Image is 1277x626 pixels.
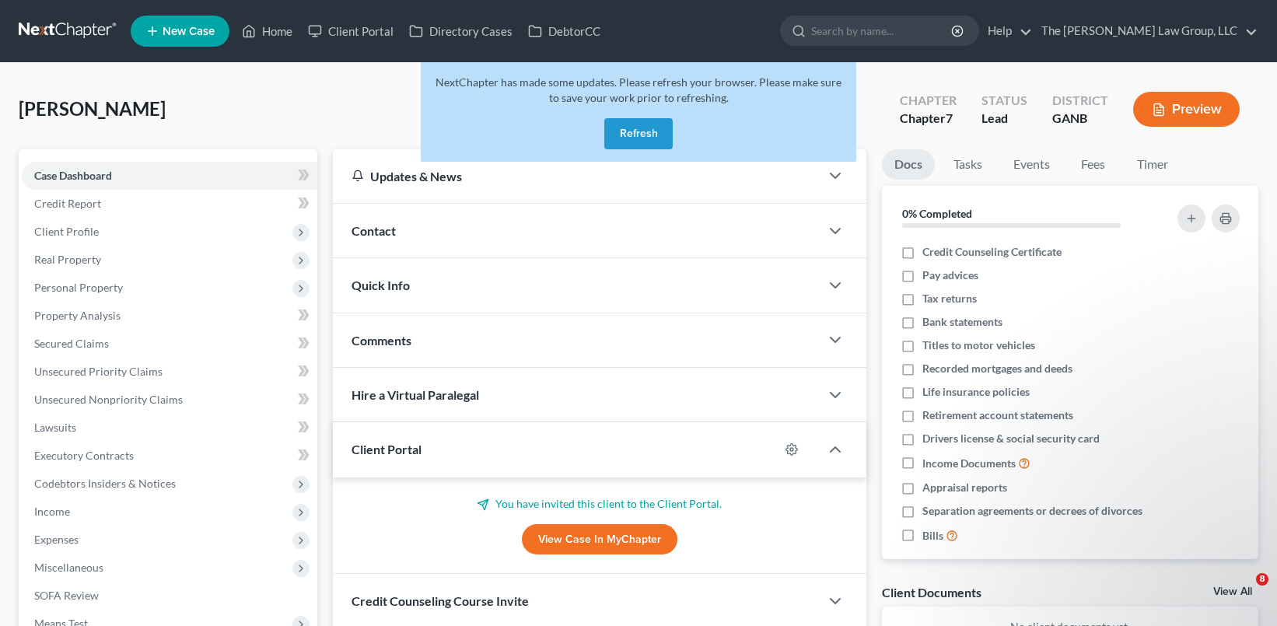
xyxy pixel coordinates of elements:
[34,561,103,574] span: Miscellaneous
[34,589,99,602] span: SOFA Review
[922,528,943,544] span: Bills
[882,149,935,180] a: Docs
[980,17,1032,45] a: Help
[22,414,317,442] a: Lawsuits
[22,190,317,218] a: Credit Report
[922,384,1030,400] span: Life insurance policies
[401,17,520,45] a: Directory Cases
[352,168,801,184] div: Updates & News
[1125,149,1181,180] a: Timer
[352,593,529,608] span: Credit Counseling Course Invite
[34,421,76,434] span: Lawsuits
[352,278,410,292] span: Quick Info
[22,330,317,358] a: Secured Claims
[922,337,1035,353] span: Titles to motor vehicles
[22,162,317,190] a: Case Dashboard
[22,358,317,386] a: Unsecured Priority Claims
[163,26,215,37] span: New Case
[34,253,101,266] span: Real Property
[19,97,166,120] span: [PERSON_NAME]
[900,92,957,110] div: Chapter
[34,225,99,238] span: Client Profile
[34,309,121,322] span: Property Analysis
[1256,573,1268,586] span: 8
[22,442,317,470] a: Executory Contracts
[882,584,981,600] div: Client Documents
[34,337,109,350] span: Secured Claims
[34,505,70,518] span: Income
[34,365,163,378] span: Unsecured Priority Claims
[34,449,134,462] span: Executory Contracts
[34,281,123,294] span: Personal Property
[981,110,1027,128] div: Lead
[352,223,396,238] span: Contact
[1133,92,1240,127] button: Preview
[234,17,300,45] a: Home
[811,16,953,45] input: Search by name...
[352,387,479,402] span: Hire a Virtual Paralegal
[22,582,317,610] a: SOFA Review
[1052,110,1108,128] div: GANB
[922,503,1142,519] span: Separation agreements or decrees of divorces
[22,386,317,414] a: Unsecured Nonpriority Claims
[34,477,176,490] span: Codebtors Insiders & Notices
[922,361,1072,376] span: Recorded mortgages and deeds
[522,524,677,555] a: View Case in MyChapter
[520,17,608,45] a: DebtorCC
[1213,586,1252,597] a: View All
[300,17,401,45] a: Client Portal
[352,496,848,512] p: You have invited this client to the Client Portal.
[604,118,673,149] button: Refresh
[1034,17,1258,45] a: The [PERSON_NAME] Law Group, LLC
[22,302,317,330] a: Property Analysis
[352,442,422,456] span: Client Portal
[922,480,1007,495] span: Appraisal reports
[922,431,1100,446] span: Drivers license & social security card
[922,244,1062,260] span: Credit Counseling Certificate
[981,92,1027,110] div: Status
[1001,149,1062,180] a: Events
[922,407,1073,423] span: Retirement account statements
[941,149,995,180] a: Tasks
[1052,92,1108,110] div: District
[902,207,972,220] strong: 0% Completed
[34,533,79,546] span: Expenses
[922,314,1002,330] span: Bank statements
[436,75,841,104] span: NextChapter has made some updates. Please refresh your browser. Please make sure to save your wor...
[922,456,1016,471] span: Income Documents
[352,333,411,348] span: Comments
[922,268,978,283] span: Pay advices
[34,393,183,406] span: Unsecured Nonpriority Claims
[1224,573,1261,610] iframe: Intercom live chat
[922,291,977,306] span: Tax returns
[900,110,957,128] div: Chapter
[946,110,953,125] span: 7
[1069,149,1118,180] a: Fees
[34,197,101,210] span: Credit Report
[34,169,112,182] span: Case Dashboard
